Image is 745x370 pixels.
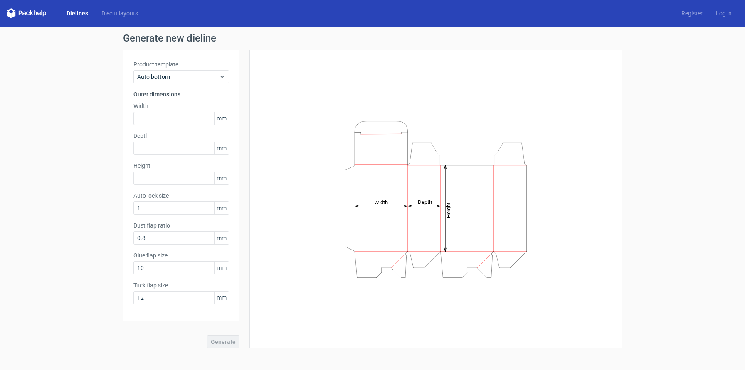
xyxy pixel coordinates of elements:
[123,33,622,43] h1: Generate new dieline
[214,142,229,154] span: mm
[418,199,432,205] tspan: Depth
[133,102,229,110] label: Width
[214,112,229,125] span: mm
[133,281,229,289] label: Tuck flap size
[133,221,229,230] label: Dust flap ratio
[133,132,229,140] label: Depth
[60,9,95,17] a: Dielines
[133,162,229,170] label: Height
[214,262,229,274] span: mm
[95,9,145,17] a: Diecut layouts
[374,199,388,205] tspan: Width
[709,9,738,17] a: Log in
[214,232,229,244] span: mm
[133,60,229,69] label: Product template
[137,73,219,81] span: Auto bottom
[133,90,229,98] h3: Outer dimensions
[675,9,709,17] a: Register
[445,202,451,218] tspan: Height
[133,251,229,260] label: Glue flap size
[133,191,229,200] label: Auto lock size
[214,202,229,214] span: mm
[214,292,229,304] span: mm
[214,172,229,184] span: mm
